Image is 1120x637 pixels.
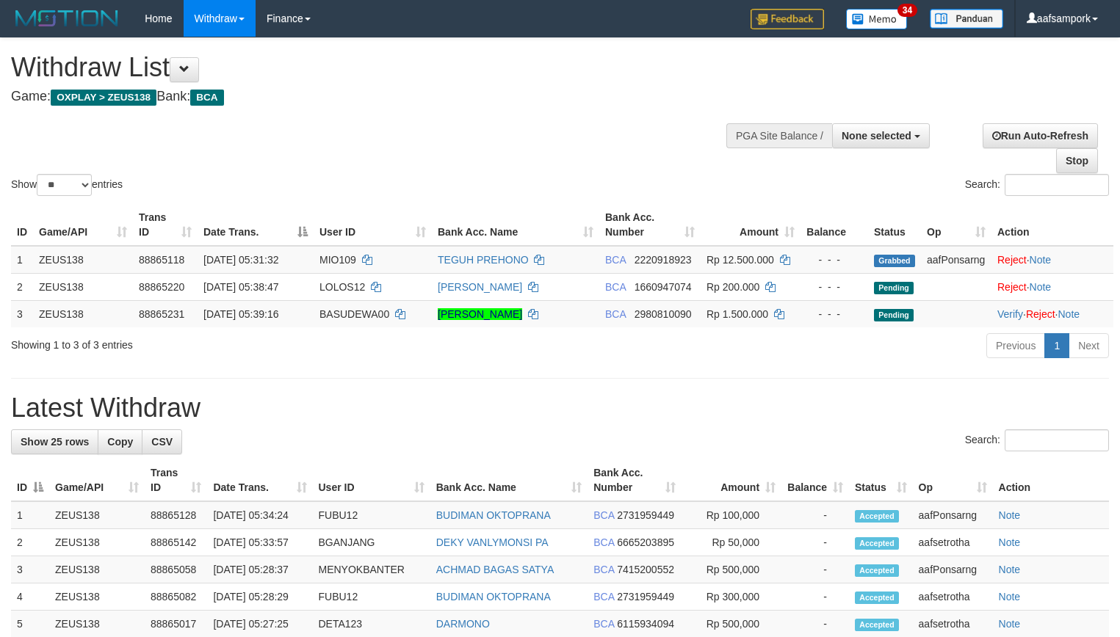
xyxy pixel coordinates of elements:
span: BCA [593,564,614,575]
button: None selected [832,123,930,148]
a: 1 [1044,333,1069,358]
td: - [781,501,849,529]
a: Note [1030,254,1052,266]
td: 3 [11,556,49,583]
span: Accepted [855,564,899,577]
th: Date Trans.: activate to sort column descending [198,204,314,246]
span: OXPLAY > ZEUS138 [51,90,156,106]
th: User ID: activate to sort column ascending [314,204,432,246]
a: Copy [98,429,142,454]
label: Show entries [11,174,123,196]
select: Showentries [37,174,92,196]
td: aafPonsarng [913,556,993,583]
td: ZEUS138 [49,501,145,529]
a: Show 25 rows [11,429,98,454]
th: Balance: activate to sort column ascending [781,459,849,501]
a: Next [1069,333,1109,358]
td: 4 [11,583,49,611]
th: Status [868,204,921,246]
span: [DATE] 05:31:32 [203,254,278,266]
th: Amount: activate to sort column ascending [701,204,801,246]
span: [DATE] 05:39:16 [203,308,278,320]
span: Copy 2731959449 to clipboard [617,591,674,603]
th: Bank Acc. Number: activate to sort column ascending [588,459,681,501]
td: aafsetrotha [913,529,993,556]
span: Show 25 rows [21,436,89,448]
td: BGANJANG [313,529,430,556]
td: ZEUS138 [49,583,145,611]
th: Action [991,204,1113,246]
td: FUBU12 [313,583,430,611]
td: ZEUS138 [49,529,145,556]
div: PGA Site Balance / [726,123,832,148]
th: ID: activate to sort column descending [11,459,49,501]
td: · [991,246,1113,274]
td: · · [991,300,1113,327]
h1: Withdraw List [11,53,732,82]
td: 3 [11,300,33,327]
span: BCA [593,618,614,630]
a: Note [1030,281,1052,293]
th: Game/API: activate to sort column ascending [49,459,145,501]
th: Bank Acc. Name: activate to sort column ascending [432,204,599,246]
th: Game/API: activate to sort column ascending [33,204,133,246]
th: Bank Acc. Name: activate to sort column ascending [430,459,588,501]
th: ID [11,204,33,246]
th: Date Trans.: activate to sort column ascending [207,459,312,501]
a: CSV [142,429,182,454]
a: Run Auto-Refresh [983,123,1098,148]
td: 88865082 [145,583,207,611]
td: MENYOKBANTER [313,556,430,583]
th: Trans ID: activate to sort column ascending [145,459,207,501]
th: Action [993,459,1109,501]
td: aafsetrotha [913,583,993,611]
td: 1 [11,246,33,274]
span: 34 [897,4,917,17]
span: CSV [151,436,173,448]
img: Feedback.jpg [751,9,824,29]
span: Pending [874,309,914,321]
th: Amount: activate to sort column ascending [682,459,781,501]
td: Rp 50,000 [682,529,781,556]
td: - [781,529,849,556]
a: Note [999,536,1021,548]
th: Balance [801,204,868,246]
td: [DATE] 05:34:24 [207,501,312,529]
td: aafPonsarng [913,501,993,529]
span: Copy 2731959449 to clipboard [617,509,674,521]
a: Reject [997,254,1027,266]
td: 1 [11,501,49,529]
td: ZEUS138 [33,273,133,300]
th: Op: activate to sort column ascending [921,204,991,246]
a: Note [999,618,1021,630]
img: panduan.png [930,9,1003,29]
input: Search: [1005,429,1109,451]
td: [DATE] 05:28:37 [207,556,312,583]
span: Rp 200.000 [707,281,759,293]
span: BCA [593,509,614,521]
span: BCA [593,536,614,548]
span: Grabbed [874,255,915,267]
input: Search: [1005,174,1109,196]
a: [PERSON_NAME] [438,308,522,320]
label: Search: [965,429,1109,451]
td: 2 [11,529,49,556]
td: ZEUS138 [33,246,133,274]
td: aafPonsarng [921,246,991,274]
img: Button%20Memo.svg [846,9,908,29]
span: Rp 1.500.000 [707,308,768,320]
span: Copy 7415200552 to clipboard [617,564,674,575]
span: BCA [605,281,626,293]
img: MOTION_logo.png [11,7,123,29]
td: - [781,583,849,611]
span: Accepted [855,619,899,631]
span: Copy 2980810090 to clipboard [635,308,692,320]
td: - [781,556,849,583]
span: BCA [190,90,223,106]
div: - - - [806,252,862,267]
a: Note [1058,308,1080,320]
span: Accepted [855,537,899,550]
a: [PERSON_NAME] [438,281,522,293]
span: Copy 6115934094 to clipboard [617,618,674,630]
span: Accepted [855,510,899,523]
